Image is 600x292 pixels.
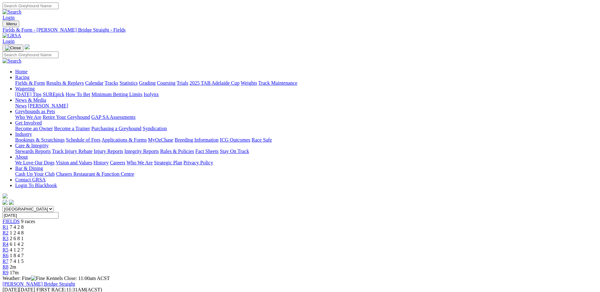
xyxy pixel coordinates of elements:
a: Become an Owner [15,126,53,131]
a: Login To Blackbook [15,183,57,188]
a: Care & Integrity [15,143,49,148]
img: logo-grsa-white.png [3,193,8,198]
a: Results & Replays [46,80,84,86]
a: Trials [176,80,188,86]
a: Bookings & Scratchings [15,137,65,143]
span: 2 6 8 1 [10,236,24,241]
a: Calendar [85,80,103,86]
a: Injury Reports [94,149,123,154]
a: Fields & Form [15,80,45,86]
a: Rules & Policies [160,149,194,154]
img: Search [3,9,22,15]
span: 6 1 4 2 [10,241,24,247]
a: Get Involved [15,120,42,125]
div: Greyhounds as Pets [15,114,597,120]
a: Weights [241,80,257,86]
a: Statistics [120,80,138,86]
a: Purchasing a Greyhound [91,126,141,131]
a: [PERSON_NAME] [28,103,68,108]
span: 17m [10,270,19,275]
a: Track Maintenance [258,80,297,86]
a: Minimum Betting Limits [91,92,142,97]
button: Toggle navigation [3,21,19,27]
a: R6 [3,253,9,258]
a: GAP SA Assessments [91,114,136,120]
a: Strategic Plan [154,160,182,165]
div: About [15,160,597,166]
span: 4 1 2 7 [10,247,24,252]
img: Close [5,46,21,51]
a: News [15,103,27,108]
input: Search [3,52,59,58]
a: R9 [3,270,9,275]
a: Isolynx [144,92,159,97]
a: [PERSON_NAME] Bridge Straight [3,281,75,287]
a: About [15,154,28,160]
a: Vision and Values [56,160,92,165]
img: facebook.svg [3,200,8,205]
a: Chasers Restaurant & Function Centre [56,171,134,177]
div: Care & Integrity [15,149,597,154]
a: Wagering [15,86,35,91]
a: Syndication [143,126,167,131]
span: Menu [6,21,17,26]
span: Weather: Fine [3,276,46,281]
a: R2 [3,230,9,235]
a: Integrity Reports [124,149,159,154]
img: Search [3,58,22,64]
a: 2025 TAB Adelaide Cup [189,80,239,86]
div: Racing [15,80,597,86]
a: R8 [3,264,9,270]
button: Toggle navigation [3,45,23,52]
a: Who We Are [15,114,41,120]
span: 7 4 2 8 [10,224,24,230]
span: 7 4 1 5 [10,259,24,264]
div: News & Media [15,103,597,109]
img: logo-grsa-white.png [25,44,30,49]
a: Tracks [105,80,118,86]
a: FIELDS [3,219,20,224]
span: Kennels Close: 11:00am ACST [46,276,110,281]
img: twitter.svg [9,200,14,205]
span: R1 [3,224,9,230]
div: Bar & Dining [15,171,597,177]
a: Who We Are [127,160,153,165]
a: We Love Our Dogs [15,160,54,165]
a: R4 [3,241,9,247]
a: MyOzChase [148,137,173,143]
a: Coursing [157,80,176,86]
a: SUREpick [43,92,64,97]
a: Bar & Dining [15,166,43,171]
img: Fine [31,276,45,281]
a: Login [3,39,15,44]
div: Get Involved [15,126,597,131]
a: Privacy Policy [183,160,213,165]
a: R7 [3,259,9,264]
input: Search [3,3,59,9]
a: Racing [15,75,29,80]
input: Select date [3,212,59,219]
a: Contact GRSA [15,177,46,182]
div: Fields & Form - [PERSON_NAME] Bridge Straight - Fields [3,27,597,33]
a: Home [15,69,28,74]
div: Industry [15,137,597,143]
a: Stewards Reports [15,149,51,154]
a: Become a Trainer [54,126,90,131]
span: 1 8 4 7 [10,253,24,258]
a: ICG Outcomes [220,137,250,143]
a: Retire Your Greyhound [43,114,90,120]
a: R5 [3,247,9,252]
a: Greyhounds as Pets [15,109,55,114]
a: History [93,160,108,165]
a: Breeding Information [175,137,219,143]
a: Applications & Forms [102,137,147,143]
a: News & Media [15,97,46,103]
a: Login [3,15,15,20]
img: GRSA [3,33,21,39]
a: Grading [139,80,156,86]
a: Cash Up Your Club [15,171,55,177]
